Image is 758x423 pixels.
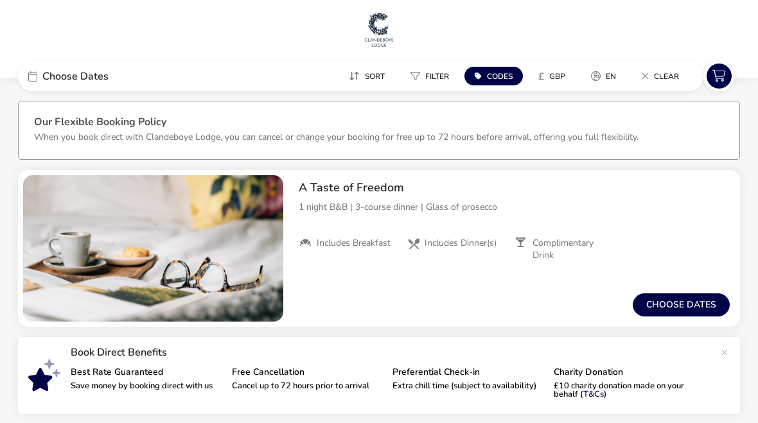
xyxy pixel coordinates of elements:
[299,200,730,214] p: 1 night B&B | 3-course dinner | Glass of prosecco
[533,237,612,261] span: Complimentary Drink
[42,71,109,82] span: Choose Dates
[528,67,576,85] button: £GBP
[71,368,222,377] p: Best Rate Guaranteed
[392,368,543,377] p: Preferential Check-in
[288,170,740,272] div: A Taste of Freedom1 night B&B | 3-course dinner | Glass of proseccoIncludes BreakfastIncludes Din...
[365,71,385,82] span: Sort
[549,71,565,82] span: GBP
[538,70,544,83] i: £
[339,67,395,85] button: Sort
[425,71,449,82] span: Filter
[631,67,694,85] naf-pibe-menu-bar-item: Clear
[528,67,581,85] naf-pibe-menu-bar-item: £GBP
[34,117,724,130] h3: Our Flexible Booking Policy
[654,71,679,82] span: Clear
[23,175,283,322] swiper-slide: 1 / 1
[425,237,497,249] span: Includes Dinner(s)
[34,131,639,143] p: When you book direct with Clandeboye Lodge, you can cancel or change your booking for free up to ...
[606,71,616,82] span: en
[363,10,395,49] img: Main Website
[232,382,383,390] p: Cancel up to 72 hours prior to arrival
[464,67,523,85] button: Codes
[581,67,626,85] button: en
[339,67,400,85] naf-pibe-menu-bar-item: Sort
[487,71,513,82] span: Codes
[554,382,705,399] p: £10 charity donation made on your behalf ( )
[392,382,543,390] p: Extra chill time (subject to availability)
[232,368,383,377] p: Free Cancellation
[554,368,705,377] p: Charity Donation
[631,67,689,85] button: Clear
[317,237,391,249] span: Includes Breakfast
[71,382,222,390] p: Save money by booking direct with us
[464,67,528,85] naf-pibe-menu-bar-item: Codes
[581,67,631,85] naf-pibe-menu-bar-item: en
[583,388,604,400] a: T&Cs
[400,67,459,85] button: Filter
[633,293,730,316] button: Choose dates
[71,347,714,358] p: Book Direct Benefits
[400,67,464,85] naf-pibe-menu-bar-item: Filter
[18,61,211,91] div: Choose Dates
[299,180,730,195] h2: A Taste of Freedom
